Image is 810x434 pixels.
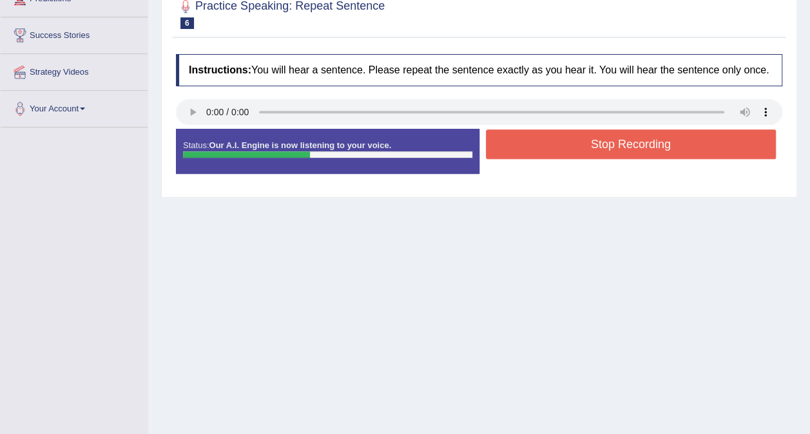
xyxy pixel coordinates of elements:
span: 6 [180,17,194,29]
strong: Our A.I. Engine is now listening to your voice. [209,140,391,150]
a: Success Stories [1,17,148,50]
b: Instructions: [189,64,251,75]
a: Strategy Videos [1,54,148,86]
button: Stop Recording [486,129,776,159]
div: Status: [176,129,479,174]
h4: You will hear a sentence. Please repeat the sentence exactly as you hear it. You will hear the se... [176,54,782,86]
a: Your Account [1,91,148,123]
